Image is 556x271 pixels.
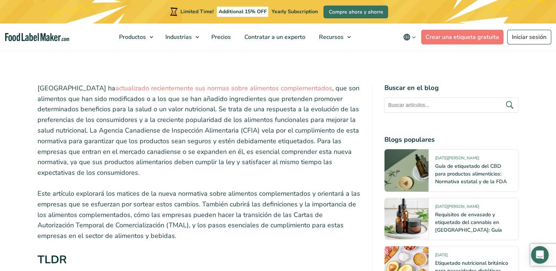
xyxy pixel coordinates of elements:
a: Iniciar sesión [507,30,551,44]
a: Productos [112,24,157,51]
span: [DATE][PERSON_NAME] [435,204,479,212]
span: Yearly Subscription [272,8,318,15]
span: Precios [209,33,232,41]
a: Recursos [312,24,355,51]
span: Contratar a un experto [242,33,306,41]
span: Industrias [163,33,193,41]
div: Open Intercom Messenger [531,246,549,264]
h4: Buscar en el blog [384,83,519,93]
p: Este artículo explorará los matices de la nueva normativa sobre alimentos complementados y orient... [37,188,361,241]
span: Additional 15% OFF [217,7,269,17]
h4: Blogs populares [384,135,519,145]
span: Productos [117,33,147,41]
a: Guía de etiquetado del CBD para productos alimenticios: Normativa estatal y de la FDA [435,163,506,185]
span: Recursos [317,33,344,41]
a: Compre ahora y ahorre [323,6,388,18]
strong: TLDR [37,252,67,267]
a: Precios [205,24,236,51]
a: actualizado recientemente sus normas sobre alimentos complementados [115,84,332,93]
input: Buscar artículos... [384,97,519,113]
a: Contratar a un experto [238,24,311,51]
a: Requisitos de envasado y etiquetado del cannabis en [GEOGRAPHIC_DATA]: Guía [435,211,502,234]
span: [DATE][PERSON_NAME] [435,155,479,164]
span: Limited Time! [180,8,214,15]
span: [DATE] [435,252,447,261]
a: Crear una etiqueta gratuita [421,30,503,44]
a: Industrias [159,24,203,51]
p: [GEOGRAPHIC_DATA] ha , que son alimentos que han sido modificados o a los que se han añadido ingr... [37,83,361,178]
